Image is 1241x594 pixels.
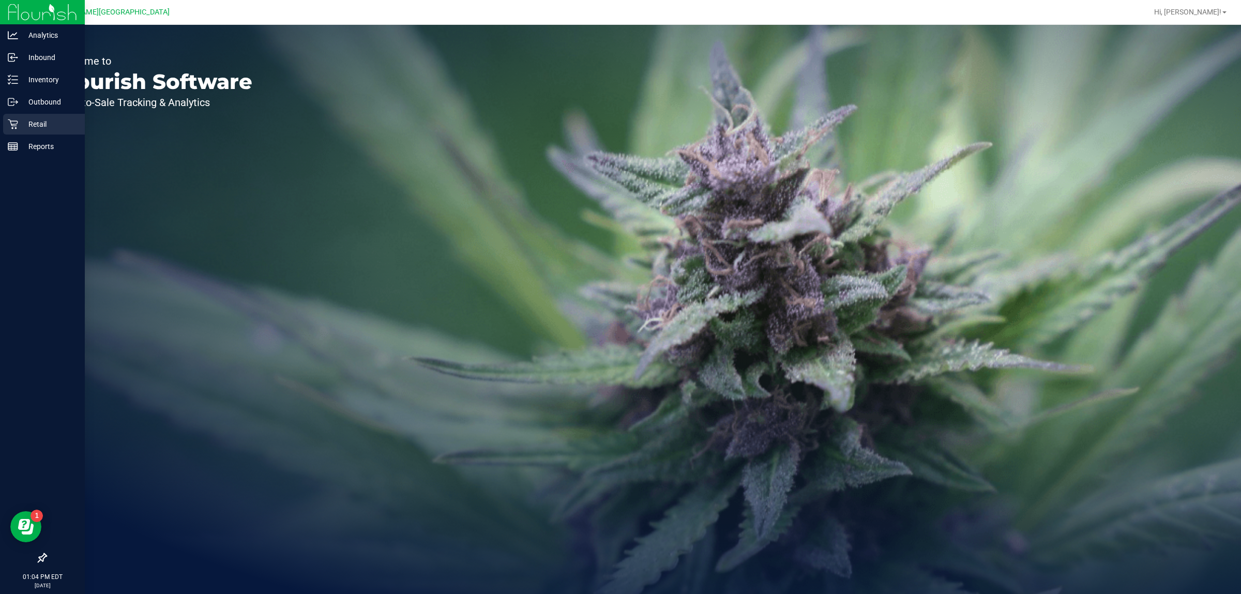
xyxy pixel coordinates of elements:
span: Hi, [PERSON_NAME]! [1154,8,1221,16]
inline-svg: Analytics [8,30,18,40]
p: 01:04 PM EDT [5,572,80,582]
p: Analytics [18,29,80,41]
iframe: Resource center unread badge [31,510,43,522]
p: Inventory [18,73,80,86]
inline-svg: Reports [8,141,18,152]
p: [DATE] [5,582,80,589]
p: Reports [18,140,80,153]
p: Seed-to-Sale Tracking & Analytics [56,97,252,108]
span: [PERSON_NAME][GEOGRAPHIC_DATA] [42,8,170,17]
p: Inbound [18,51,80,64]
inline-svg: Inventory [8,75,18,85]
inline-svg: Retail [8,119,18,129]
inline-svg: Outbound [8,97,18,107]
p: Outbound [18,96,80,108]
p: Welcome to [56,56,252,66]
p: Retail [18,118,80,130]
inline-svg: Inbound [8,52,18,63]
p: Flourish Software [56,71,252,92]
iframe: Resource center [10,511,41,542]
